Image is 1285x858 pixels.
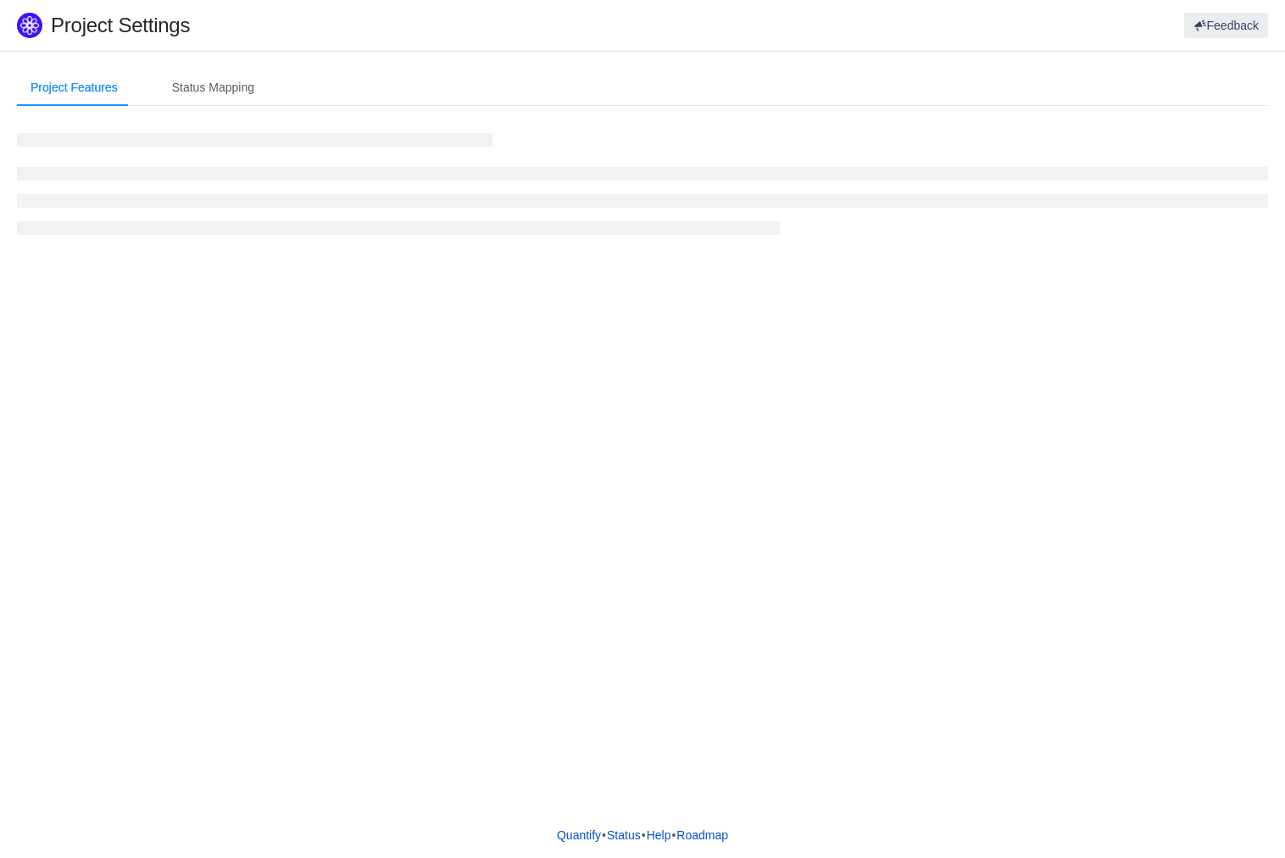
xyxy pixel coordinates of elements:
a: Help [646,822,672,848]
span: • [602,828,606,842]
div: Status Mapping [159,69,268,107]
h1: Project Settings [51,13,770,38]
a: Status [606,822,642,848]
a: Roadmap [676,822,729,848]
img: Quantify [17,13,42,38]
div: Project Features [17,69,131,107]
button: Feedback [1184,13,1268,38]
a: Quantify [556,822,602,848]
span: • [642,828,646,842]
span: • [671,828,676,842]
